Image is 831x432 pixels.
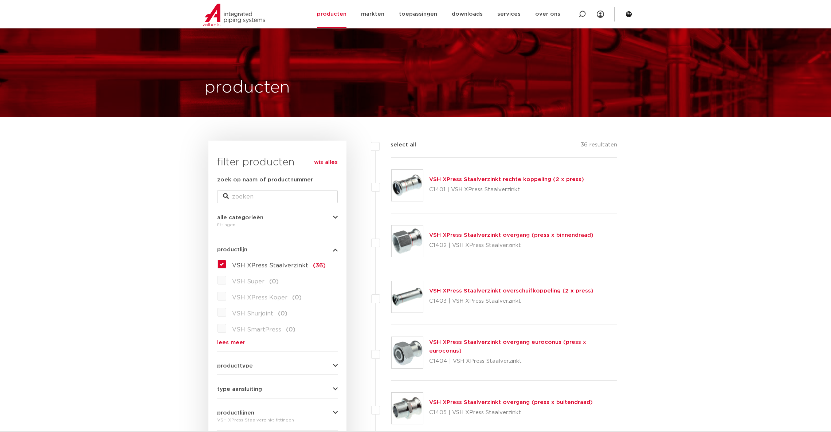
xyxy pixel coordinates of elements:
[217,190,338,203] input: zoeken
[217,176,313,184] label: zoek op naam of productnummer
[429,177,584,182] a: VSH XPress Staalverzinkt rechte koppeling (2 x press)
[217,215,338,220] button: alle categorieën
[292,295,302,301] span: (0)
[380,141,416,149] label: select all
[232,327,281,333] span: VSH SmartPress
[217,410,338,416] button: productlijnen
[232,311,273,317] span: VSH Shurjoint
[217,247,338,252] button: productlijn
[217,340,338,345] a: lees meer
[217,363,338,369] button: producttype
[217,247,247,252] span: productlijn
[204,76,290,99] h1: producten
[217,410,254,416] span: productlijnen
[278,311,287,317] span: (0)
[581,141,617,152] p: 36 resultaten
[392,393,423,424] img: Thumbnail for VSH XPress Staalverzinkt overgang (press x buitendraad)
[429,288,593,294] a: VSH XPress Staalverzinkt overschuifkoppeling (2 x press)
[217,416,338,424] div: VSH XPress Staalverzinkt fittingen
[429,232,593,238] a: VSH XPress Staalverzinkt overgang (press x binnendraad)
[392,281,423,313] img: Thumbnail for VSH XPress Staalverzinkt overschuifkoppeling (2 x press)
[313,263,326,268] span: (36)
[217,386,338,392] button: type aansluiting
[232,279,264,284] span: VSH Super
[392,170,423,201] img: Thumbnail for VSH XPress Staalverzinkt rechte koppeling (2 x press)
[269,279,279,284] span: (0)
[429,184,584,196] p: C1401 | VSH XPress Staalverzinkt
[429,295,593,307] p: C1403 | VSH XPress Staalverzinkt
[217,155,338,170] h3: filter producten
[392,337,423,368] img: Thumbnail for VSH XPress Staalverzinkt overgang euroconus (press x euroconus)
[232,263,308,268] span: VSH XPress Staalverzinkt
[429,339,586,354] a: VSH XPress Staalverzinkt overgang euroconus (press x euroconus)
[217,220,338,229] div: fittingen
[232,295,287,301] span: VSH XPress Koper
[314,158,338,167] a: wis alles
[429,356,618,367] p: C1404 | VSH XPress Staalverzinkt
[392,225,423,257] img: Thumbnail for VSH XPress Staalverzinkt overgang (press x binnendraad)
[217,215,263,220] span: alle categorieën
[429,240,593,251] p: C1402 | VSH XPress Staalverzinkt
[429,407,593,419] p: C1405 | VSH XPress Staalverzinkt
[217,386,262,392] span: type aansluiting
[217,363,253,369] span: producttype
[286,327,295,333] span: (0)
[429,400,593,405] a: VSH XPress Staalverzinkt overgang (press x buitendraad)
